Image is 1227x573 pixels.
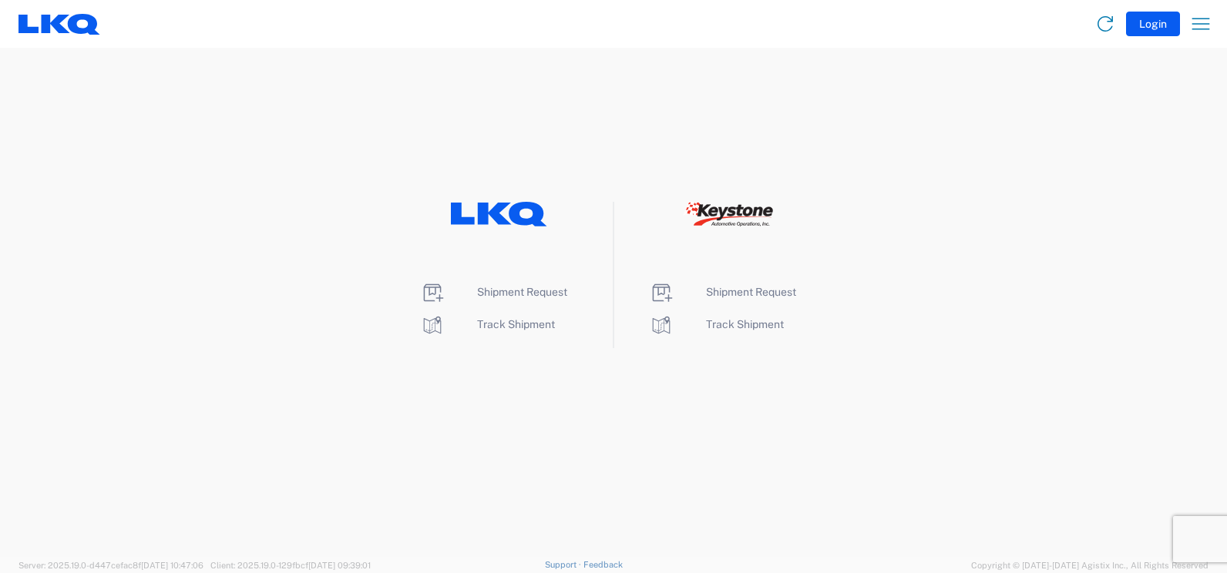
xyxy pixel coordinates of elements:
[210,561,371,570] span: Client: 2025.19.0-129fbcf
[706,318,784,330] span: Track Shipment
[420,286,567,298] a: Shipment Request
[477,318,555,330] span: Track Shipment
[971,558,1209,572] span: Copyright © [DATE]-[DATE] Agistix Inc., All Rights Reserved
[649,318,784,330] a: Track Shipment
[583,560,623,569] a: Feedback
[477,286,567,298] span: Shipment Request
[308,561,371,570] span: [DATE] 09:39:01
[141,561,203,570] span: [DATE] 10:47:06
[649,286,796,298] a: Shipment Request
[18,561,203,570] span: Server: 2025.19.0-d447cefac8f
[1126,12,1180,36] button: Login
[706,286,796,298] span: Shipment Request
[545,560,583,569] a: Support
[420,318,555,330] a: Track Shipment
